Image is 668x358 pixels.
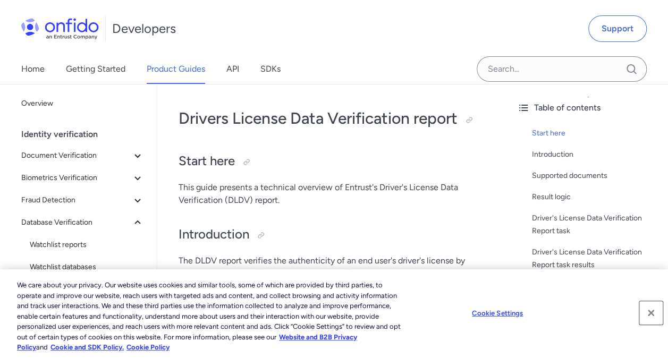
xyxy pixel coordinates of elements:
a: Introduction [532,148,659,161]
div: Identity verification [21,124,153,145]
span: Fraud Detection [21,194,131,207]
a: Watchlist reports [26,234,148,255]
a: Product Guides [147,54,205,84]
h2: Introduction [179,226,487,244]
span: Biometrics Verification [21,172,131,184]
a: SDKs [260,54,281,84]
a: Home [21,54,45,84]
a: Driver's License Data Verification Report task [532,212,659,237]
img: Onfido Logo [21,18,99,39]
p: This guide presents a technical overview of Entrust's Driver's License Data Verification (DLDV) r... [179,181,487,207]
div: We care about your privacy. Our website uses cookies and similar tools, some of which are provide... [17,280,401,353]
a: API [226,54,239,84]
div: Table of contents [517,101,659,114]
h2: Start here [179,152,487,171]
button: Close [639,301,663,325]
h1: Drivers License Data Verification report [179,108,487,129]
button: Cookie Settings [464,302,531,323]
a: Support [588,15,647,42]
span: Watchlist reports [30,238,144,251]
button: Document Verification [17,145,148,166]
a: Start here [532,127,659,140]
a: Cookie Policy [126,343,170,351]
span: Document Verification [21,149,131,162]
button: Fraud Detection [17,190,148,211]
span: Database Verification [21,216,131,229]
a: Result logic [532,191,659,203]
h1: Developers [112,20,176,37]
span: Overview [21,97,144,110]
button: Biometrics Verification [17,167,148,189]
a: Supported documents [532,169,659,182]
a: Cookie and SDK Policy. [50,343,124,351]
a: Overview [17,93,148,114]
a: Driver's License Data Verification Report task results [532,246,659,271]
a: Getting Started [66,54,125,84]
input: Onfido search input field [477,56,647,82]
p: The DLDV report verifies the authenticity of an end user's driver's license by comparing it again... [179,254,487,293]
button: Database Verification [17,212,148,233]
span: Watchlist databases [30,261,144,274]
a: Watchlist databases [26,257,148,278]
